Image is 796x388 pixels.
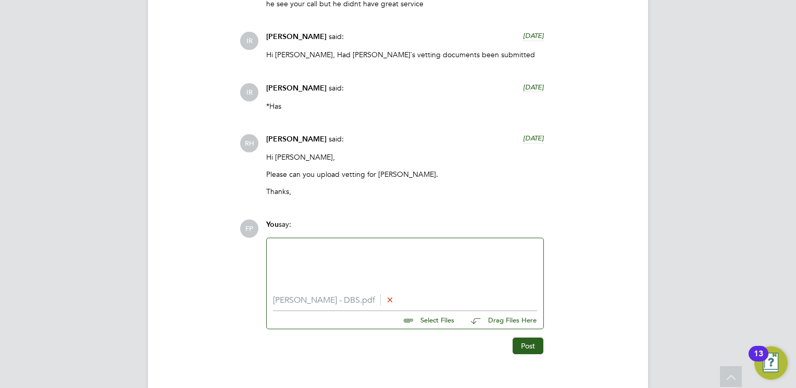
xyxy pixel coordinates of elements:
[513,338,543,354] button: Post
[266,187,544,196] p: Thanks,
[523,31,544,40] span: [DATE]
[273,295,537,305] li: [PERSON_NAME] - DBS.pdf
[240,32,258,50] span: IR
[266,220,279,229] span: You
[329,32,344,41] span: said:
[266,152,544,162] p: Hi [PERSON_NAME],
[240,219,258,238] span: FP
[266,135,327,144] span: [PERSON_NAME]
[523,134,544,143] span: [DATE]
[266,50,544,59] p: Hi [PERSON_NAME], Had [PERSON_NAME]`s vetting documents been submitted
[463,309,537,331] button: Drag Files Here
[329,134,344,144] span: said:
[240,134,258,152] span: RH
[266,84,327,93] span: [PERSON_NAME]
[754,346,788,380] button: Open Resource Center, 13 new notifications
[266,170,544,179] p: Please can you upload vetting for [PERSON_NAME].
[266,219,544,238] div: say:
[523,83,544,92] span: [DATE]
[240,83,258,101] span: IR
[329,83,344,93] span: said:
[754,354,763,367] div: 13
[266,32,327,41] span: [PERSON_NAME]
